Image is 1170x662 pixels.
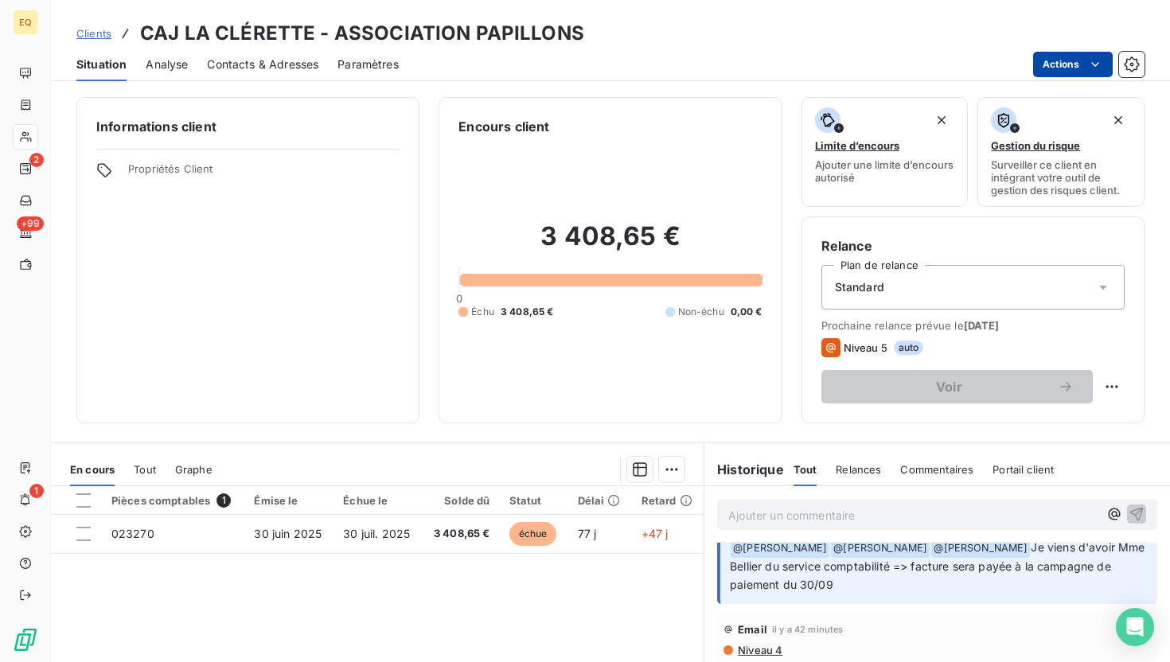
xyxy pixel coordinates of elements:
span: Non-échu [678,305,724,319]
button: Voir [821,370,1093,403]
span: @ [PERSON_NAME] [831,539,930,558]
span: auto [894,341,924,355]
span: @ [PERSON_NAME] [731,539,829,558]
span: 2 [29,153,44,167]
span: +99 [17,216,44,231]
span: Tout [134,463,156,476]
span: Commentaires [900,463,973,476]
span: Voir [840,380,1058,393]
span: 1 [29,484,44,498]
span: Email [738,623,767,636]
span: 0,00 € [731,305,762,319]
span: Gestion du risque [991,139,1080,152]
img: Logo LeanPay [13,627,38,652]
span: Tout [794,463,817,476]
span: Limite d’encours [815,139,899,152]
span: 0 [456,292,462,305]
span: Ajouter une limite d’encours autorisé [815,158,955,184]
span: Niveau 4 [736,644,782,656]
h6: Historique [704,460,784,479]
a: Clients [76,25,111,41]
span: Situation [76,56,127,72]
div: Retard [642,494,694,507]
span: 1 [216,493,231,508]
div: Statut [509,494,559,507]
button: Limite d’encoursAjouter une limite d’encours autorisé [801,97,969,207]
button: Actions [1033,52,1113,77]
span: Standard [835,279,884,295]
span: [DATE] [964,319,1000,332]
span: 30 juil. 2025 [343,527,410,540]
div: Pièces comptables [111,493,236,508]
span: Portail client [993,463,1054,476]
span: Paramètres [337,56,399,72]
button: Gestion du risqueSurveiller ce client en intégrant votre outil de gestion des risques client. [977,97,1145,207]
span: Relances [836,463,881,476]
span: 023270 [111,527,154,540]
div: EQ [13,10,38,35]
span: 30 juin 2025 [254,527,322,540]
h3: CAJ LA CLÉRETTE - ASSOCIATION PAPILLONS [140,19,584,48]
span: Échu [471,305,494,319]
span: Clients [76,27,111,40]
span: 3 408,65 € [501,305,554,319]
div: Solde dû [431,494,489,507]
h6: Informations client [96,117,400,136]
span: Je viens d'avoir Mme Bellier du service comptabilité => facture sera payée à la campagne de paiem... [730,540,1148,591]
span: +47 j [642,527,669,540]
span: Surveiller ce client en intégrant votre outil de gestion des risques client. [991,158,1131,197]
div: Échue le [343,494,412,507]
span: Analyse [146,56,188,72]
h6: Relance [821,236,1125,255]
span: En cours [70,463,115,476]
h2: 3 408,65 € [458,220,762,268]
span: échue [509,522,557,546]
span: Prochaine relance prévue le [821,319,1125,332]
div: Délai [578,494,622,507]
span: il y a 42 minutes [772,625,844,634]
div: Open Intercom Messenger [1116,608,1154,646]
span: Propriétés Client [128,162,400,185]
h6: Encours client [458,117,549,136]
span: Graphe [175,463,213,476]
span: Contacts & Adresses [207,56,318,72]
span: 77 j [578,527,597,540]
span: 3 408,65 € [431,526,489,542]
span: @ [PERSON_NAME] [931,539,1030,558]
div: Émise le [254,494,324,507]
span: Niveau 5 [844,341,887,354]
